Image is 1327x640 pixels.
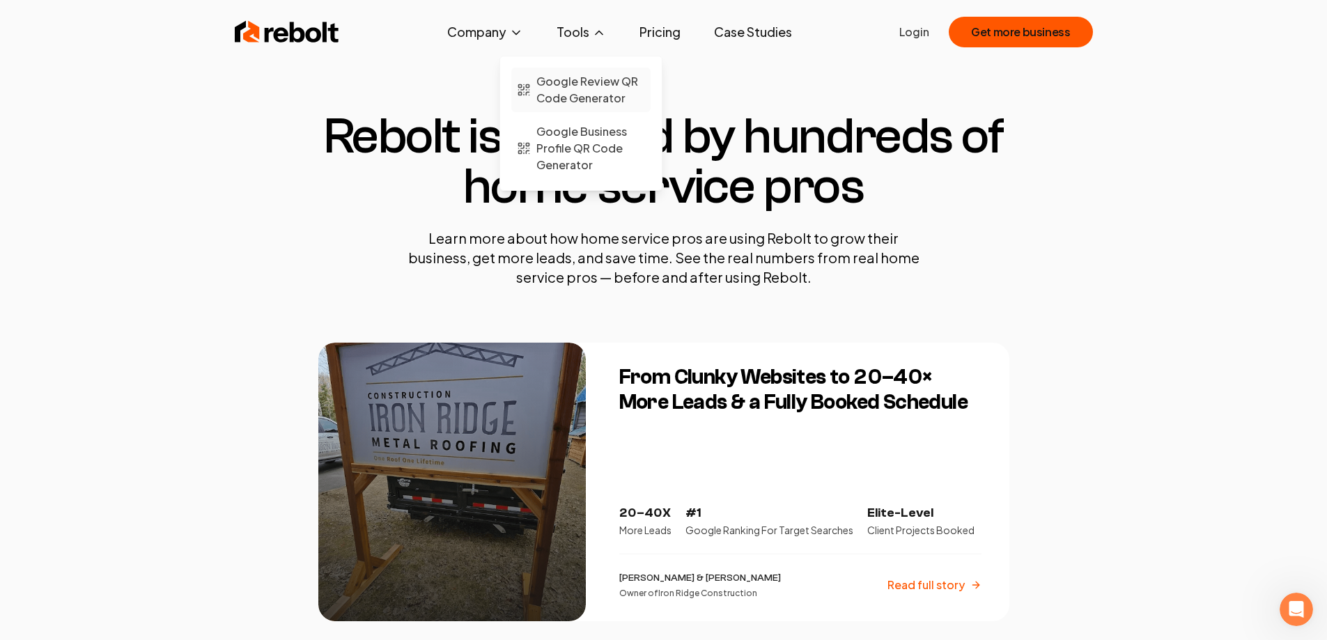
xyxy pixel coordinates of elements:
img: Rebolt Logo [235,18,339,46]
p: Google Ranking For Target Searches [685,523,853,537]
a: Google Review QR Code Generator [511,68,651,112]
a: Case Studies [703,18,803,46]
h3: From Clunky Websites to 20–40× More Leads & a Fully Booked Schedule [619,365,981,415]
button: Tools [545,18,617,46]
p: Learn more about how home service pros are using Rebolt to grow their business, get more leads, a... [399,228,929,287]
a: From Clunky Websites to 20–40× More Leads & a Fully Booked ScheduleFrom Clunky Websites to 20–40×... [318,343,1009,621]
p: #1 [685,504,853,523]
a: Google Business Profile QR Code Generator [511,118,651,179]
span: Google Review QR Code Generator [536,73,645,107]
button: Company [436,18,534,46]
a: Login [899,24,929,40]
iframe: Intercom live chat [1280,593,1313,626]
a: Pricing [628,18,692,46]
p: 20–40X [619,504,672,523]
span: Google Business Profile QR Code Generator [536,123,645,173]
p: More Leads [619,523,672,537]
p: Read full story [887,577,965,593]
p: Elite-Level [867,504,975,523]
p: [PERSON_NAME] & [PERSON_NAME] [619,571,781,585]
h1: Rebolt is trusted by hundreds of home service pros [318,111,1009,212]
p: Owner of Iron Ridge Construction [619,588,781,599]
p: Client Projects Booked [867,523,975,537]
button: Get more business [949,17,1092,47]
